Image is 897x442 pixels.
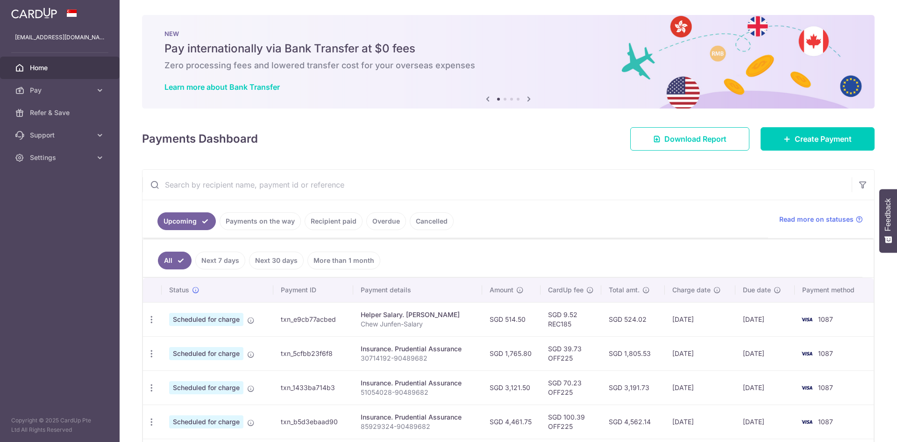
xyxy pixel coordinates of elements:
img: Bank transfer banner [142,15,875,109]
p: [EMAIL_ADDRESS][DOMAIN_NAME] [15,33,105,42]
span: 1087 [818,418,833,426]
span: Feedback [884,198,892,231]
p: 85929324-90489682 [361,422,475,431]
a: Recipient paid [305,212,363,230]
span: 1087 [818,349,833,357]
a: All [158,252,192,269]
span: 1087 [818,384,833,391]
span: Scheduled for charge [169,415,243,428]
td: [DATE] [665,370,735,405]
a: Read more on statuses [779,215,863,224]
h5: Pay internationally via Bank Transfer at $0 fees [164,41,852,56]
img: Bank Card [797,314,816,325]
p: Chew Junfen-Salary [361,319,475,329]
img: CardUp [11,7,57,19]
td: SGD 1,805.53 [601,336,665,370]
span: 1087 [818,315,833,323]
a: Create Payment [761,127,875,151]
a: Next 7 days [195,252,245,269]
img: Bank Card [797,348,816,359]
span: Settings [30,153,92,162]
h6: Zero processing fees and lowered transfer cost for your overseas expenses [164,60,852,71]
td: SGD 524.02 [601,302,665,336]
td: SGD 3,191.73 [601,370,665,405]
td: [DATE] [735,405,795,439]
p: 30714192-90489682 [361,354,475,363]
td: txn_5cfbb23f6f8 [273,336,353,370]
div: Insurance. Prudential Assurance [361,413,475,422]
a: Download Report [630,127,749,151]
td: txn_1433ba714b3 [273,370,353,405]
span: Charge date [672,285,711,295]
a: Payments on the way [220,212,301,230]
div: Insurance. Prudential Assurance [361,344,475,354]
td: SGD 70.23 OFF225 [541,370,601,405]
a: Upcoming [157,212,216,230]
span: Due date [743,285,771,295]
span: Scheduled for charge [169,347,243,360]
span: CardUp fee [548,285,584,295]
span: Status [169,285,189,295]
span: Scheduled for charge [169,381,243,394]
td: SGD 4,562.14 [601,405,665,439]
span: Download Report [664,133,726,145]
a: Overdue [366,212,406,230]
td: [DATE] [735,336,795,370]
td: SGD 39.73 OFF225 [541,336,601,370]
td: txn_b5d3ebaad90 [273,405,353,439]
td: SGD 4,461.75 [482,405,541,439]
td: [DATE] [665,405,735,439]
td: SGD 3,121.50 [482,370,541,405]
td: SGD 514.50 [482,302,541,336]
td: [DATE] [665,302,735,336]
div: Helper Salary. [PERSON_NAME] [361,310,475,319]
button: Feedback - Show survey [879,189,897,253]
a: Next 30 days [249,252,304,269]
td: [DATE] [735,370,795,405]
td: [DATE] [665,336,735,370]
span: Home [30,63,92,72]
img: Bank Card [797,416,816,428]
a: Cancelled [410,212,454,230]
td: SGD 100.39 OFF225 [541,405,601,439]
span: Create Payment [795,133,852,145]
span: Pay [30,86,92,95]
span: Amount [490,285,513,295]
div: Insurance. Prudential Assurance [361,378,475,388]
td: [DATE] [735,302,795,336]
a: More than 1 month [307,252,380,269]
th: Payment details [353,278,482,302]
span: Refer & Save [30,108,92,117]
a: Learn more about Bank Transfer [164,82,280,92]
p: 51054028-90489682 [361,388,475,397]
td: SGD 9.52 REC185 [541,302,601,336]
td: txn_e9cb77acbed [273,302,353,336]
span: Read more on statuses [779,215,854,224]
input: Search by recipient name, payment id or reference [142,170,852,200]
h4: Payments Dashboard [142,130,258,147]
th: Payment ID [273,278,353,302]
span: Total amt. [609,285,640,295]
th: Payment method [795,278,874,302]
span: Support [30,130,92,140]
td: SGD 1,765.80 [482,336,541,370]
p: NEW [164,30,852,37]
img: Bank Card [797,382,816,393]
span: Scheduled for charge [169,313,243,326]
